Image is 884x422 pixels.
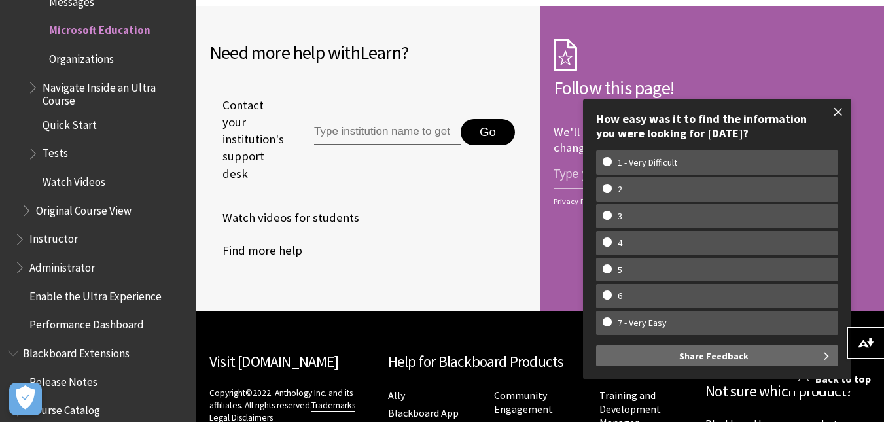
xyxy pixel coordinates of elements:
span: Microsoft Education [49,20,150,37]
span: Quick Start [43,114,97,132]
span: Administrator [29,256,95,274]
span: Contact your institution's support desk [209,97,284,183]
input: Type institution name to get support [314,119,461,145]
button: Open Preferences [9,383,42,415]
a: Blackboard App [388,406,459,420]
h2: Help for Blackboard Products [388,351,693,374]
button: Go [461,119,515,145]
w-span: 1 - Very Difficult [603,157,692,168]
img: Subscription Icon [554,39,577,71]
span: Learn [360,41,401,64]
a: Watch videos for students [209,208,359,228]
span: Watch Videos [43,171,105,188]
span: Tests [43,143,68,160]
a: Trademarks [311,400,355,412]
span: Instructor [29,228,78,246]
a: Privacy Policy [554,197,868,206]
a: Visit [DOMAIN_NAME] [209,352,338,371]
span: Navigate Inside an Ultra Course [43,77,187,107]
span: Performance Dashboard [29,314,144,332]
h2: Follow this page! [554,74,872,101]
w-span: 2 [603,184,637,195]
div: How easy was it to find the information you were looking for [DATE]? [596,112,838,140]
w-span: 3 [603,211,637,222]
w-span: 4 [603,237,637,249]
w-span: 6 [603,290,637,302]
span: Share Feedback [679,345,749,366]
h2: Not sure which product? [705,380,871,403]
w-span: 7 - Very Easy [603,317,682,328]
span: Blackboard Extensions [23,342,130,360]
input: email address [554,162,746,189]
p: We'll send you an email each time we make an important change. [554,124,851,155]
span: Original Course View [36,200,132,217]
span: Organizations [49,48,114,65]
a: Community Engagement [494,389,553,416]
span: Course Catalog [29,400,100,417]
a: Find more help [209,241,302,260]
span: Enable the Ultra Experience [29,285,162,303]
h2: Need more help with ? [209,39,527,66]
w-span: 5 [603,264,637,275]
span: Release Notes [29,371,97,389]
button: Share Feedback [596,345,838,366]
a: Ally [388,389,405,402]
